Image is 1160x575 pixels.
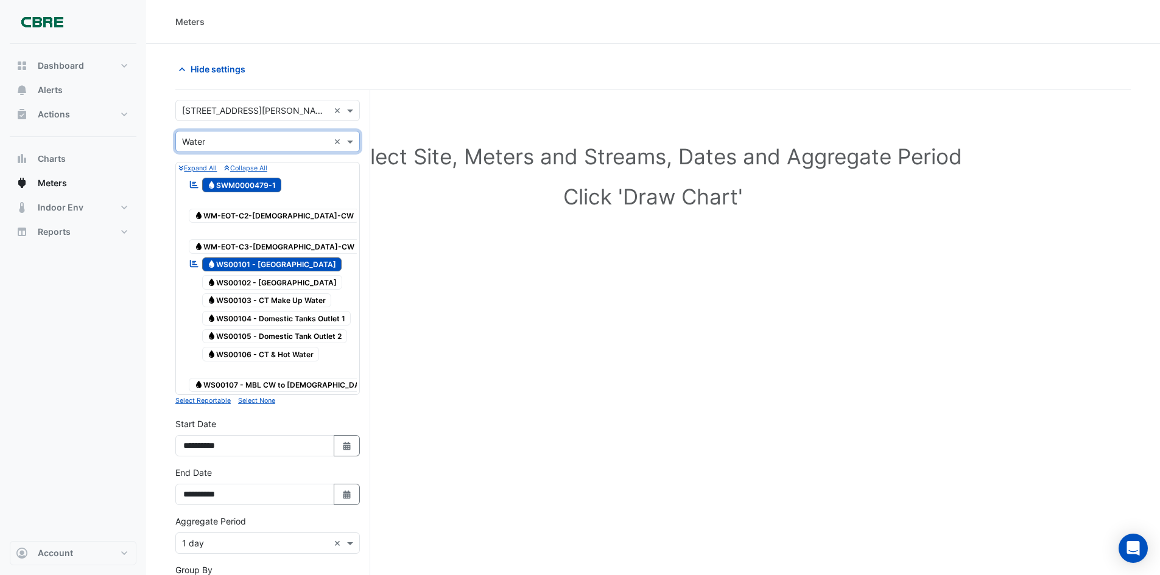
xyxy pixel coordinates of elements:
fa-icon: Water [207,277,216,287]
button: Hide settings [175,58,253,80]
small: Select None [238,397,275,405]
fa-icon: Water [207,296,216,305]
app-icon: Actions [16,108,28,120]
fa-icon: Water [194,211,203,220]
span: Clear [334,135,344,148]
span: Meters [38,177,67,189]
h1: Click 'Draw Chart' [195,184,1111,209]
button: Actions [10,102,136,127]
fa-icon: Select Date [342,441,353,451]
span: Dashboard [38,60,84,72]
fa-icon: Water [207,260,216,269]
button: Reports [10,220,136,244]
h1: Select Site, Meters and Streams, Dates and Aggregate Period [195,144,1111,169]
span: WS00105 [202,329,348,344]
small: Select Reportable [175,397,231,405]
span: WS00107 [189,378,410,392]
span: Indoor Env [38,201,83,214]
span: Hide settings [191,63,245,75]
small: Collapse All [224,164,267,172]
label: Aggregate Period [175,515,246,528]
app-icon: Reports [16,226,28,238]
fa-icon: Water [207,349,216,358]
div: Open Intercom Messenger [1119,534,1148,563]
fa-icon: Water [194,242,203,251]
span: WM-EOT-C3-Male-CW [189,239,360,254]
button: Charts [10,147,136,171]
fa-icon: Water [207,313,216,322]
span: WS00101 [202,257,342,272]
label: Start Date [175,417,216,430]
span: Actions [38,108,70,120]
span: Clear [334,104,344,117]
app-icon: Alerts [16,84,28,96]
button: Indoor Env [10,195,136,220]
span: Account [38,547,73,559]
button: Select Reportable [175,395,231,406]
span: WS00103 [202,293,332,308]
button: Dashboard [10,54,136,78]
span: Clear [334,537,344,549]
span: Alerts [38,84,63,96]
button: Expand All [178,162,217,173]
button: Collapse All [224,162,267,173]
small: Expand All [178,164,217,172]
span: WS00104 [202,311,351,326]
fa-icon: Reportable [189,179,200,189]
fa-icon: Select Date [342,489,353,500]
span: WS00102 [202,275,343,290]
button: Alerts [10,78,136,102]
fa-icon: Water [194,380,203,389]
span: WM-EOT-C2-Female-CW [189,209,359,223]
fa-icon: Reportable [189,259,200,269]
span: Reports [38,226,71,238]
fa-icon: Water [207,332,216,341]
img: Company Logo [15,10,69,34]
app-icon: Indoor Env [16,201,28,214]
div: Meters [175,15,205,28]
button: Account [10,541,136,565]
app-icon: Charts [16,153,28,165]
app-icon: Meters [16,177,28,189]
span: WS00106 [202,347,320,361]
span: Charts [38,153,66,165]
button: Meters [10,171,136,195]
label: End Date [175,466,212,479]
fa-icon: Water [207,180,216,189]
span: SWM0000479-1 [202,178,282,192]
button: Select None [238,395,275,406]
app-icon: Dashboard [16,60,28,72]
